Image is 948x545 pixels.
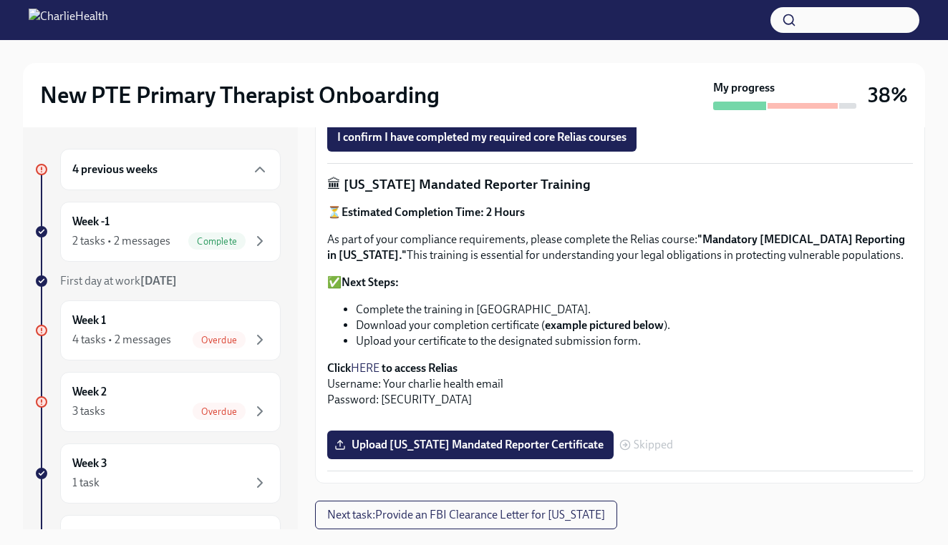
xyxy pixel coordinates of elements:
[72,313,106,328] h6: Week 1
[193,335,246,345] span: Overdue
[72,403,105,419] div: 3 tasks
[188,236,246,247] span: Complete
[72,332,171,348] div: 4 tasks • 2 messages
[634,439,673,451] span: Skipped
[382,361,458,375] strong: to access Relias
[356,318,913,333] li: Download your completion certificate ( ).
[327,175,913,194] p: 🏛 [US_STATE] Mandated Reporter Training
[34,372,281,432] a: Week 23 tasksOverdue
[60,149,281,190] div: 4 previous weeks
[327,232,913,263] p: As part of your compliance requirements, please complete the Relias course: This training is esse...
[327,123,637,152] button: I confirm I have completed my required core Relias courses
[327,275,913,290] p: ✅
[351,361,379,375] a: HERE
[40,81,440,109] h2: New PTE Primary Therapist Onboarding
[315,501,617,529] button: Next task:Provide an FBI Clearance Letter for [US_STATE]
[356,302,913,318] li: Complete the training in [GEOGRAPHIC_DATA].
[72,162,158,177] h6: 4 previous weeks
[34,300,281,360] a: Week 14 tasks • 2 messagesOverdue
[327,361,351,375] strong: Click
[72,475,100,491] div: 1 task
[72,384,107,400] h6: Week 2
[337,130,627,144] span: I confirm I have completed my required core Relias courses
[29,9,108,31] img: CharlieHealth
[337,438,604,452] span: Upload [US_STATE] Mandated Reporter Certificate
[140,274,177,288] strong: [DATE]
[193,406,246,417] span: Overdue
[868,82,908,108] h3: 38%
[72,527,107,543] h6: Week 4
[327,360,913,408] p: Username: Your charlie health email Password: [SECURITY_DATA]
[713,80,775,96] strong: My progress
[327,508,605,522] span: Next task : Provide an FBI Clearance Letter for [US_STATE]
[34,202,281,262] a: Week -12 tasks • 2 messagesComplete
[60,274,177,288] span: First day at work
[72,233,170,249] div: 2 tasks • 2 messages
[545,318,664,332] strong: example pictured below
[327,431,614,459] label: Upload [US_STATE] Mandated Reporter Certificate
[72,214,110,230] h6: Week -1
[34,273,281,289] a: First day at work[DATE]
[356,333,913,349] li: Upload your certificate to the designated submission form.
[34,443,281,504] a: Week 31 task
[342,205,525,219] strong: Estimated Completion Time: 2 Hours
[327,205,913,220] p: ⏳
[72,456,107,471] h6: Week 3
[342,275,399,289] strong: Next Steps:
